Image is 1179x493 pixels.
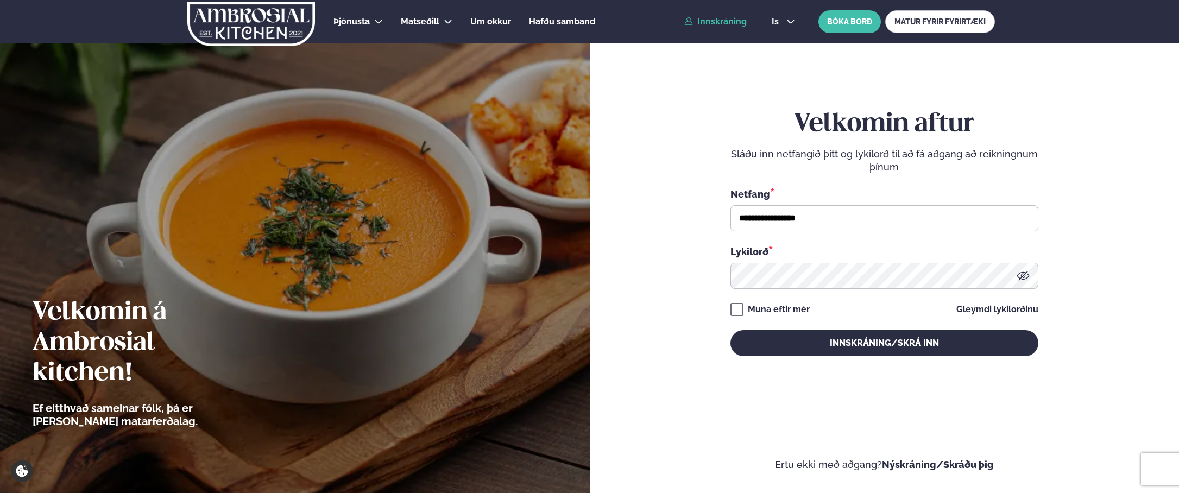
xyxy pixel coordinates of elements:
span: Um okkur [470,16,511,27]
h2: Velkomin aftur [730,109,1038,140]
p: Ertu ekki með aðgang? [622,458,1147,471]
button: BÓKA BORÐ [818,10,881,33]
span: Þjónusta [333,16,370,27]
a: MATUR FYRIR FYRIRTÆKI [885,10,995,33]
span: Matseðill [401,16,439,27]
a: Um okkur [470,15,511,28]
div: Lykilorð [730,244,1038,258]
p: Sláðu inn netfangið þitt og lykilorð til að fá aðgang að reikningnum þínum [730,148,1038,174]
a: Innskráning [684,17,747,27]
a: Nýskráning/Skráðu þig [882,459,994,470]
a: Gleymdi lykilorðinu [956,305,1038,314]
p: Ef eitthvað sameinar fólk, þá er [PERSON_NAME] matarferðalag. [33,402,258,428]
button: is [763,17,804,26]
img: logo [186,2,316,46]
button: Innskráning/Skrá inn [730,330,1038,356]
a: Hafðu samband [529,15,595,28]
a: Þjónusta [333,15,370,28]
span: is [772,17,782,26]
div: Netfang [730,187,1038,201]
span: Hafðu samband [529,16,595,27]
a: Cookie settings [11,460,33,482]
h2: Velkomin á Ambrosial kitchen! [33,298,258,389]
a: Matseðill [401,15,439,28]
